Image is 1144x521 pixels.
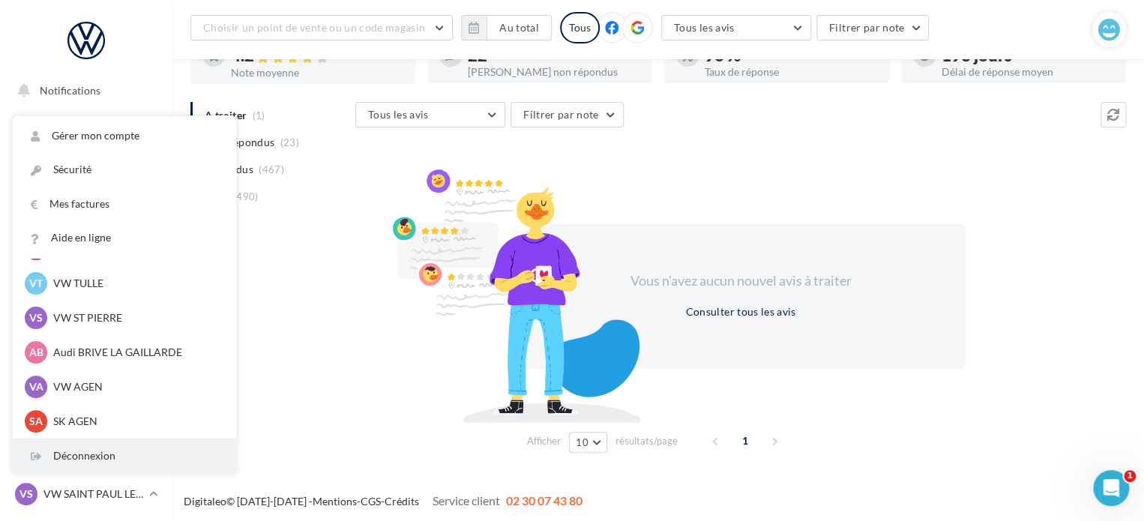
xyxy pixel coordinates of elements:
[560,12,600,43] div: Tous
[385,495,419,508] a: Crédits
[816,15,930,40] button: Filtrer par note
[433,493,500,508] span: Service client
[527,434,561,448] span: Afficher
[53,379,218,394] p: VW AGEN
[511,102,624,127] button: Filtrer par note
[9,188,163,220] a: Visibilité en ligne
[1093,470,1129,506] iframe: Intercom live chat
[468,47,640,64] div: 22
[12,480,160,508] a: VS VW SAINT PAUL LES DAX
[733,429,757,453] span: 1
[29,345,43,360] span: AB
[205,135,274,150] span: Non répondus
[53,276,218,291] p: VW TULLE
[184,495,582,508] span: © [DATE]-[DATE] - - -
[1124,470,1136,482] span: 1
[661,15,811,40] button: Tous les avis
[368,108,429,121] span: Tous les avis
[674,21,735,34] span: Tous les avis
[942,47,1114,64] div: 193 jours
[13,187,236,221] a: Mes factures
[53,310,218,325] p: VW ST PIERRE
[9,300,163,331] a: Médiathèque
[280,136,299,148] span: (23)
[506,493,582,508] span: 02 30 07 43 80
[13,439,236,473] div: Déconnexion
[705,67,877,77] div: Taux de réponse
[355,102,505,127] button: Tous les avis
[612,271,870,291] div: Vous n'avez aucun nouvel avis à traiter
[203,21,425,34] span: Choisir un point de vente ou un code magasin
[9,337,163,369] a: Calendrier
[9,424,163,469] a: Campagnes DataOnDemand
[705,47,877,64] div: 96 %
[190,15,453,40] button: Choisir un point de vente ou un code magasin
[9,262,163,294] a: Contacts
[679,303,801,321] button: Consulter tous les avis
[942,67,1114,77] div: Délai de réponse moyen
[13,119,236,153] a: Gérer mon compte
[233,190,259,202] span: (490)
[361,495,381,508] a: CGS
[29,379,43,394] span: VA
[13,221,236,255] a: Aide en ligne
[9,226,163,257] a: Campagnes
[9,75,157,106] button: Notifications
[231,47,403,64] div: 4.2
[259,163,284,175] span: (467)
[53,414,218,429] p: SK AGEN
[19,487,33,502] span: VS
[569,432,607,453] button: 10
[615,434,678,448] span: résultats/page
[9,112,163,144] a: Opérations
[487,15,552,40] button: Au total
[461,15,552,40] button: Au total
[29,310,43,325] span: VS
[231,67,403,78] div: Note moyenne
[29,414,43,429] span: SA
[9,374,163,418] a: PLV et print personnalisable
[313,495,357,508] a: Mentions
[468,67,640,77] div: [PERSON_NAME] non répondus
[53,345,218,360] p: Audi BRIVE LA GAILLARDE
[29,276,43,291] span: VT
[184,495,226,508] a: Digitaleo
[9,149,163,181] a: Boîte de réception
[576,436,588,448] span: 10
[40,84,100,97] span: Notifications
[13,153,236,187] a: Sécurité
[43,487,143,502] p: VW SAINT PAUL LES DAX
